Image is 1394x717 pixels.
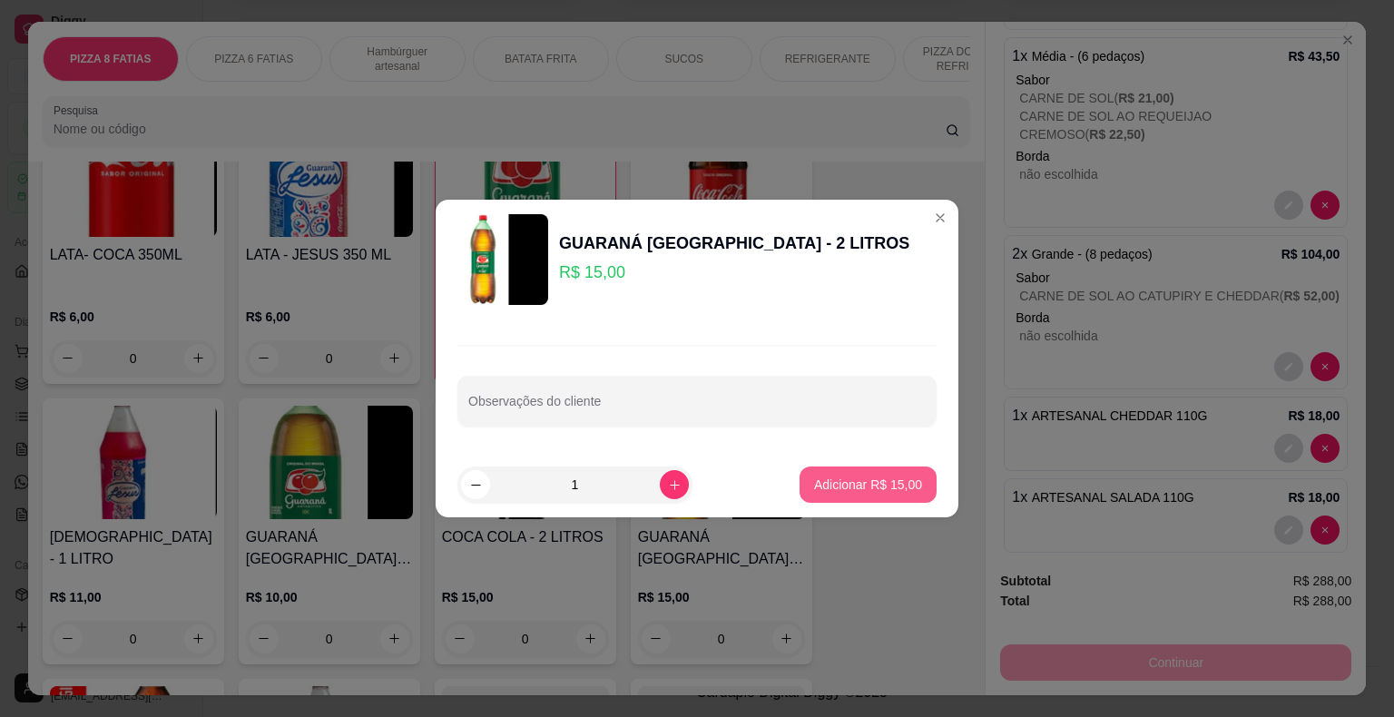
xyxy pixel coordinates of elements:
img: product-image [457,214,548,305]
div: GUARANÁ [GEOGRAPHIC_DATA] - 2 LITROS [559,231,909,256]
input: Observações do cliente [468,399,926,417]
button: increase-product-quantity [660,470,689,499]
button: decrease-product-quantity [461,470,490,499]
p: R$ 15,00 [559,260,909,285]
button: Close [926,203,955,232]
button: Adicionar R$ 15,00 [800,467,937,503]
p: Adicionar R$ 15,00 [814,476,922,494]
